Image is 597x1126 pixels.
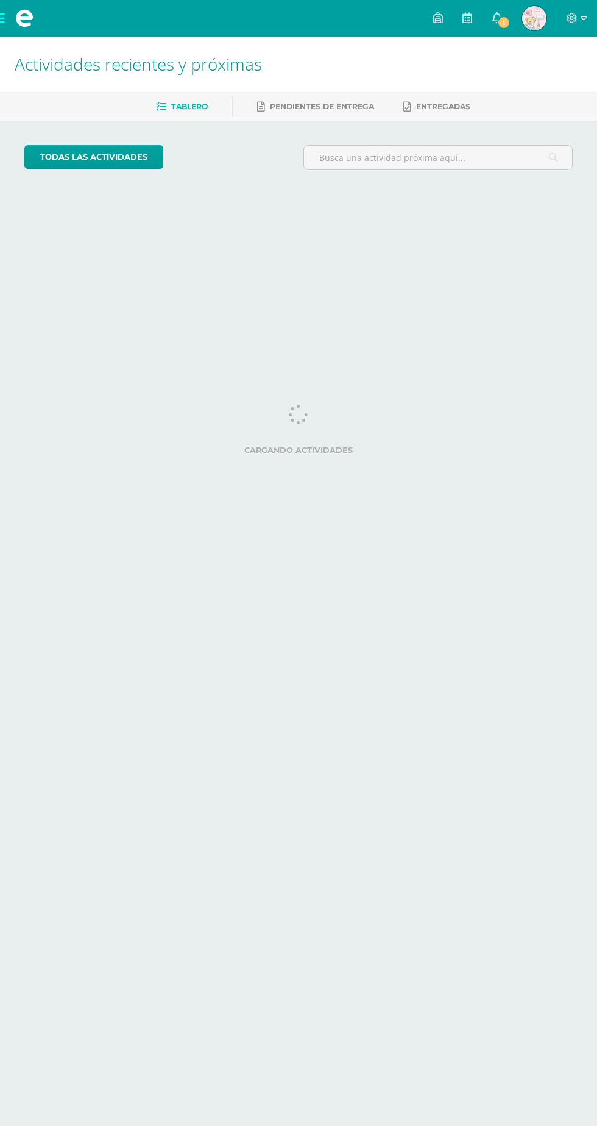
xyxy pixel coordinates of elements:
a: Tablero [156,97,208,116]
span: Tablero [171,102,208,111]
span: Pendientes de entrega [270,102,374,111]
span: Entregadas [416,102,470,111]
a: todas las Actividades [24,145,163,169]
span: 1 [497,16,510,29]
a: Entregadas [403,97,470,116]
a: Pendientes de entrega [257,97,374,116]
input: Busca una actividad próxima aquí... [304,146,572,169]
span: Actividades recientes y próximas [15,52,262,76]
label: Cargando actividades [24,446,573,455]
img: b503dfbe7b5392f0fb8a655e01e0675b.png [522,6,546,30]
